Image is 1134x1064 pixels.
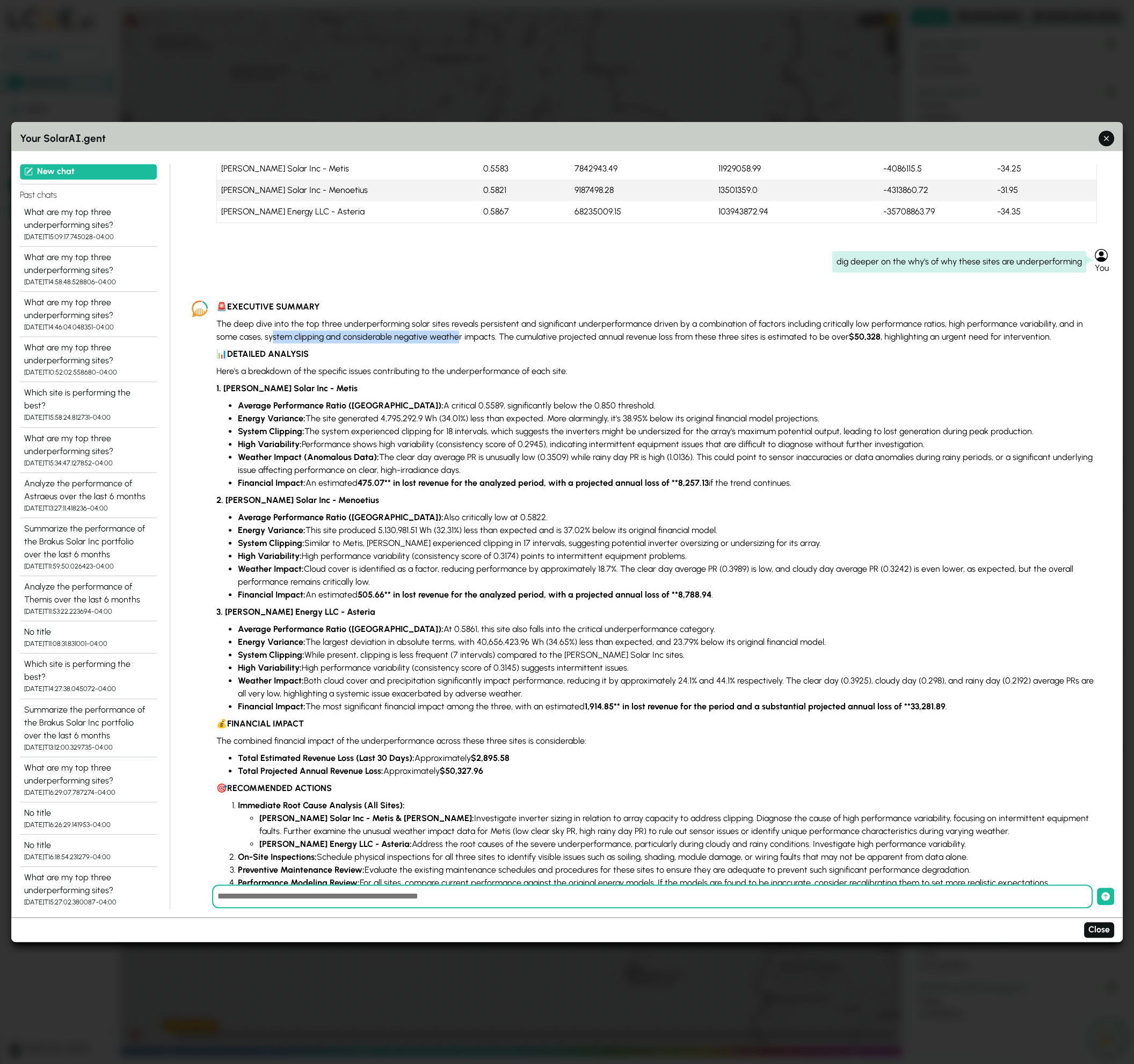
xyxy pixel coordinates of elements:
td: [PERSON_NAME] Solar Inc - Menoetius [217,179,479,201]
strong: EXECUTIVE SUMMARY [227,301,320,312]
h3: Your Solar .gent [20,131,1114,147]
li: High performance variability (consistency score of 0.3174) points to intermittent equipment probl... [238,550,1097,563]
strong: High Variability: [238,663,302,673]
strong: 8,257.13 [358,478,709,488]
div: [DATE]T10:52:02.558680-04:00 [24,367,152,377]
div: Analyze the performance of Themis over the last 6 months [24,580,152,606]
button: What are my top three underperforming sites? [DATE]T15:34:47.127852-04:00 [20,428,157,473]
td: 9187498.28 [570,179,714,201]
button: Summarize the performance of the Brakus Solar Inc portfolio over the last 6 months [DATE]T11:59:5... [20,518,157,576]
span: 1,914.85** in lost revenue for the period and a substantial projected annual loss of ** [585,701,911,711]
div: Analyze the performance of Astraeus over the last 6 months [24,477,152,503]
strong: $50,327.96 [440,766,483,776]
img: LCOE.ai [192,300,208,317]
div: What are my top three underperforming sites? [24,761,152,787]
div: [DATE]T11:59:50.026423-04:00 [24,561,152,571]
div: [DATE]T16:29:07.787274-04:00 [24,787,152,797]
li: Investigate inverter sizing in relation to array capacity to address clipping. Diagnose the cause... [259,812,1097,838]
td: 7842943.49 [570,158,714,179]
button: No title [DATE]T16:26:29.141953-04:00 [20,802,157,835]
td: 0.5821 [479,179,570,201]
div: [DATE]T15:09:17.745028-04:00 [24,232,152,242]
td: -34.25 [993,158,1096,179]
strong: System Clipping: [238,650,304,660]
strong: 2. [PERSON_NAME] Solar Inc - Menoetius [216,495,379,505]
td: -4086115.5 [879,158,993,179]
li: The clear day average PR is unusually low (0.3509) while rainy day PR is high (1.0136). This coul... [238,451,1097,477]
li: This site produced 5,130,981.51 Wh (32.31%) less than expected and is 37.02% below its original f... [238,524,1097,537]
button: Analyze the performance of Astraeus over the last 6 months [DATE]T13:27:11.418236-04:00 [20,473,157,518]
strong: 8,788.94 [358,589,711,600]
li: The system experienced clipping for 18 intervals, which suggests the inverters might be undersize... [238,425,1097,438]
strong: 33,281.89 [585,701,946,711]
strong: Energy Variance: [238,413,306,423]
div: Which site is performing the best? [24,658,152,684]
p: The combined financial impact of the underperformance across these three sites is considerable: [216,735,1097,747]
strong: $2,895.58 [471,753,510,763]
div: No title [24,839,152,852]
div: No title [24,807,152,819]
strong: Performance Modeling Review: [238,878,360,888]
div: What are my top three underperforming sites? [24,206,152,232]
td: 11929058.99 [714,158,879,179]
strong: Energy Variance: [238,525,306,535]
li: Schedule physical inspections for all three sites to identify visible issues such as soiling, sha... [238,851,1097,864]
li: While present, clipping is less frequent (7 intervals) compared to the [PERSON_NAME] Solar Inc si... [238,649,1097,662]
strong: High Variability: [238,551,302,561]
strong: Total Projected Annual Revenue Loss: [238,766,383,776]
div: What are my top three underperforming sites? [24,251,152,277]
div: Summarize the performance of the Brakus Solar Inc portfolio over the last 6 months [24,522,152,561]
div: dig deeper on the why's of why these sites are underperforming [832,251,1086,272]
button: New chat [20,164,157,179]
li: The site generated 4,795,292.9 Wh (34.01%) less than expected. More alarmingly, it's 38.95% below... [238,412,1097,425]
span: 505.66** in lost revenue for the analyzed period, with a projected annual loss of ** [358,589,678,600]
p: 📊 [216,348,1097,361]
p: Here's a breakdown of the specific issues contributing to the underperformance of each site: [216,365,1097,378]
li: Evaluate the existing maintenance schedules and procedures for these sites to ensure they are ade... [238,864,1097,876]
div: [DATE]T14:58:48.528806-04:00 [24,277,152,287]
td: 0.5583 [479,158,570,179]
td: -4313860.72 [879,179,993,201]
strong: $50,328 [849,332,881,342]
div: [DATE]T16:18:54.231279-04:00 [24,852,152,862]
div: [DATE]T11:08:31.831001-04:00 [24,638,152,649]
td: -34.35 [993,201,1096,223]
strong: Preventive Maintenance Review: [238,865,365,875]
li: Also critically low at 0.5822. [238,511,1097,524]
div: No title [24,626,152,638]
button: Which site is performing the best? [DATE]T14:27:38.045072-04:00 [20,654,157,699]
strong: System Clipping: [238,538,304,548]
div: What are my top three underperforming sites? [24,432,152,458]
div: [DATE]T16:26:29.141953-04:00 [24,819,152,830]
td: 13501359.0 [714,179,879,201]
div: [DATE]T11:53:22.223694-04:00 [24,606,152,616]
td: [PERSON_NAME] Solar Inc - Metis [217,158,479,179]
li: Address the root causes of the severe underperformance, particularly during cloudy and rainy cond... [259,838,1097,851]
div: [DATE]T14:46:04.048351-04:00 [24,322,152,332]
button: What are my top three underperforming sites? [DATE]T15:27:02.380087-04:00 [20,867,157,912]
li: Both cloud cover and precipitation significantly impact performance, reducing it by approximately... [238,674,1097,700]
strong: DETAILED ANALYSIS [227,349,309,359]
button: No title [DATE]T11:08:31.831001-04:00 [20,621,157,653]
li: Approximately [238,752,1097,765]
button: No title [DATE]T16:18:54.231279-04:00 [20,835,157,867]
div: What are my top three underperforming sites? [24,296,152,322]
td: [PERSON_NAME] Energy LLC - Asteria [217,201,479,223]
li: At 0.5861, this site also falls into the critical underperformance category. [238,623,1097,636]
strong: Financial Impact: [238,701,306,711]
li: A critical 0.5589, significantly below the 0.850 threshold. [238,399,1097,412]
td: 0.5867 [479,201,570,223]
button: What are my top three underperforming sites? [DATE]T14:58:48.528806-04:00 [20,247,157,292]
li: An estimated if the trend continues. [238,477,1097,490]
div: What are my top three underperforming sites? [24,872,152,897]
li: Approximately [238,765,1097,778]
p: 💰 [216,717,1097,730]
td: 68235009.15 [570,201,714,223]
button: Which site is performing the best? [DATE]T15:58:24.812731-04:00 [20,383,157,428]
strong: Weather Impact (Anomalous Data): [238,452,379,462]
button: Analyze the performance of Themis over the last 6 months [DATE]T11:53:22.223694-04:00 [20,576,157,621]
strong: Average Performance Ratio ([GEOGRAPHIC_DATA]): [238,400,444,411]
p: The deep dive into the top three underperforming solar sites reveals persistent and significant u... [216,318,1097,343]
button: What are my top three underperforming sites? [DATE]T15:09:17.745028-04:00 [20,202,157,247]
div: [DATE]T13:12:00.329735-04:00 [24,742,152,752]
